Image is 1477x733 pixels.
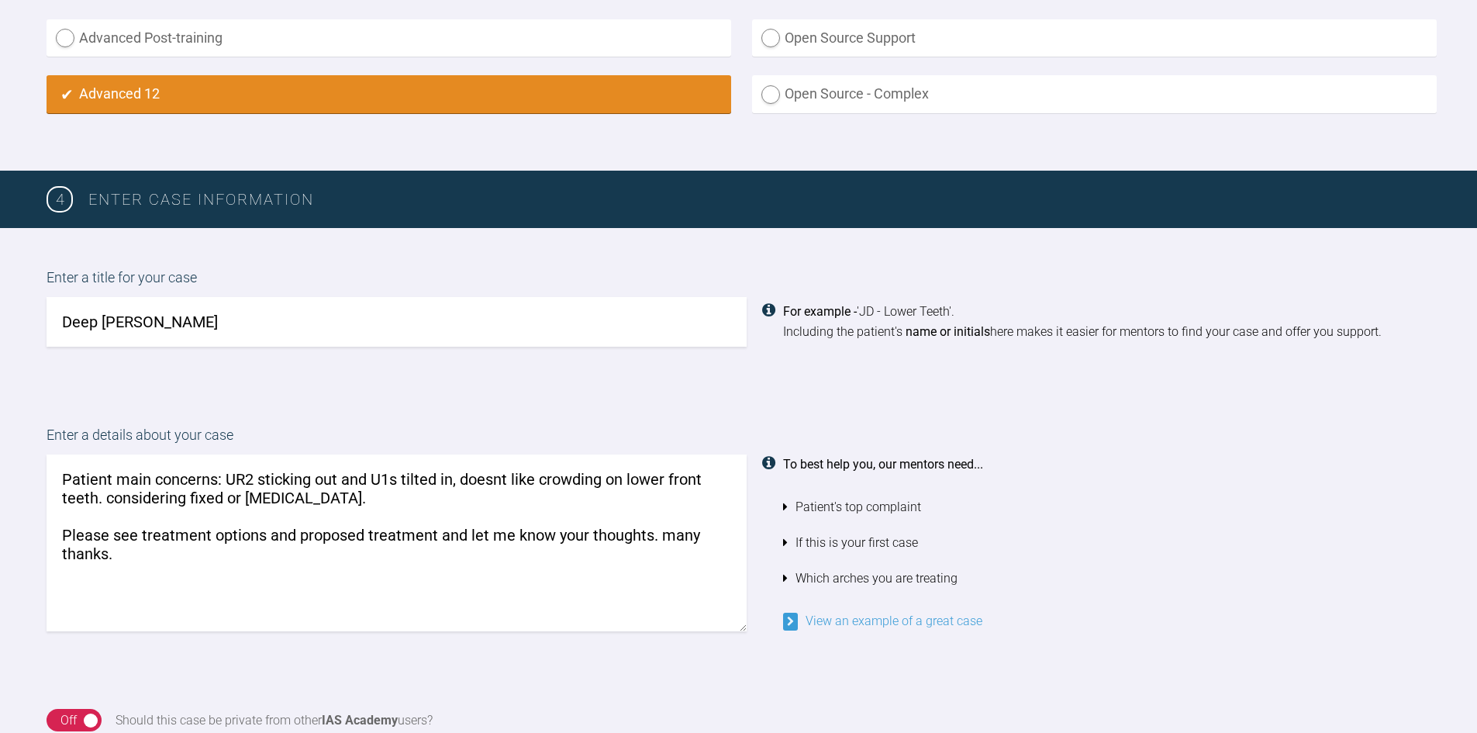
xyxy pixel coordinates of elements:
[783,489,1431,525] li: Patient's top complaint
[783,614,982,628] a: View an example of a great case
[752,19,1437,57] label: Open Source Support
[88,187,1430,212] h3: Enter case information
[783,525,1431,561] li: If this is your first case
[47,455,747,631] textarea: Patient main concerns: UR2 sticking out and U1s tilted in, doesnt like crowding on lower front te...
[47,424,1430,455] label: Enter a details about your case
[47,297,747,347] input: JD - Lower Teeth
[752,75,1437,113] label: Open Source - Complex
[60,711,77,731] div: Off
[322,713,398,728] strong: IAS Academy
[783,457,983,472] strong: To best help you, our mentors need...
[783,304,857,319] strong: For example -
[783,561,1431,596] li: Which arches you are treating
[47,186,73,213] span: 4
[47,75,731,113] label: Advanced 12
[47,19,731,57] label: Advanced Post-training
[116,711,433,731] div: Should this case be private from other users?
[783,302,1431,341] div: 'JD - Lower Teeth'. Including the patient's here makes it easier for mentors to find your case an...
[47,267,1430,297] label: Enter a title for your case
[906,324,990,339] strong: name or initials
